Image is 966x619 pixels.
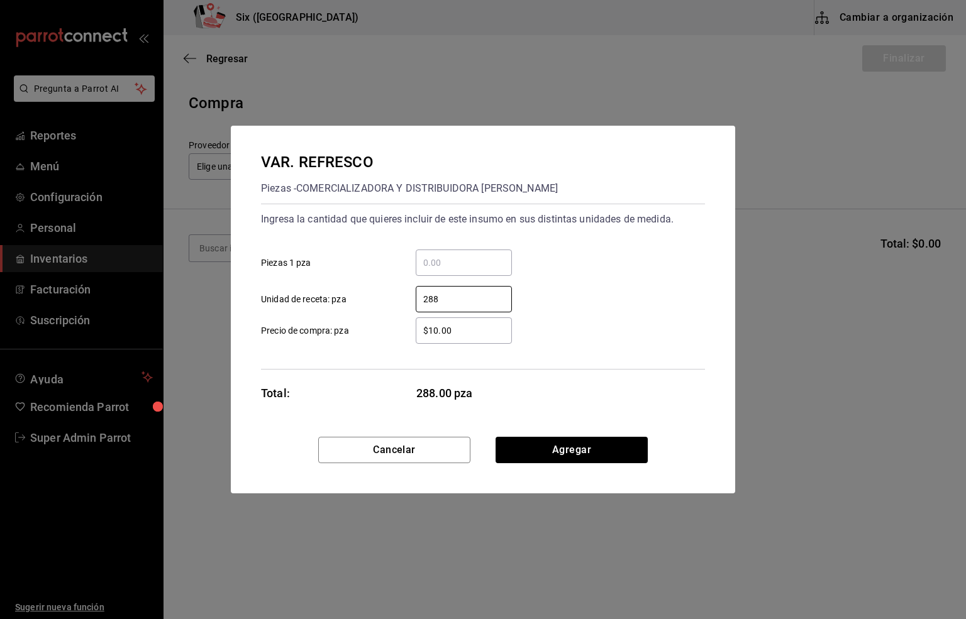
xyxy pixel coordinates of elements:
input: Unidad de receta: pza [416,292,512,307]
span: 288.00 pza [416,385,513,402]
span: Precio de compra: pza [261,324,349,337]
span: Unidad de receta: pza [261,293,347,306]
input: Precio de compra: pza [416,323,512,338]
button: Cancelar [318,437,470,463]
div: VAR. REFRESCO [261,151,558,173]
span: Piezas 1 pza [261,256,311,270]
button: Agregar [496,437,648,463]
div: Piezas - COMERCIALIZADORA Y DISTRIBUIDORA [PERSON_NAME] [261,178,558,199]
div: Total: [261,385,290,402]
input: Piezas 1 pza [416,255,512,270]
div: Ingresa la cantidad que quieres incluir de este insumo en sus distintas unidades de medida. [261,209,705,229]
